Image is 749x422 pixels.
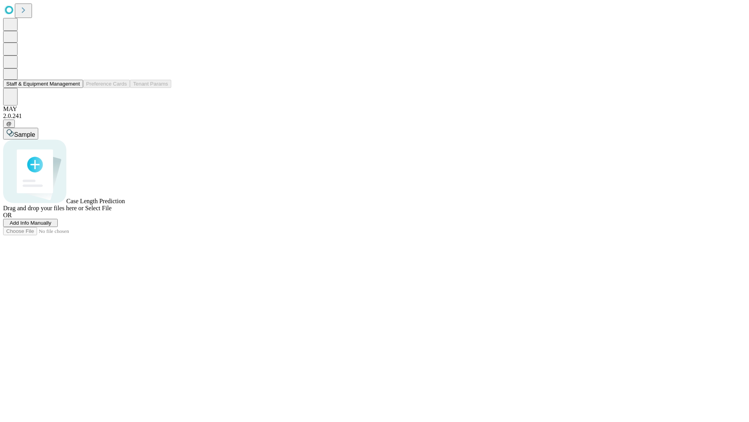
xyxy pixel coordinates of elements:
span: @ [6,121,12,127]
button: Staff & Equipment Management [3,80,83,88]
span: Select File [85,205,112,211]
button: Add Info Manually [3,219,58,227]
div: MAY [3,105,746,113]
button: Sample [3,128,38,139]
span: OR [3,212,12,218]
div: 2.0.241 [3,113,746,120]
button: @ [3,120,15,128]
button: Preference Cards [83,80,130,88]
span: Add Info Manually [10,220,51,226]
span: Case Length Prediction [66,198,125,204]
span: Drag and drop your files here or [3,205,83,211]
button: Tenant Params [130,80,171,88]
span: Sample [14,131,35,138]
